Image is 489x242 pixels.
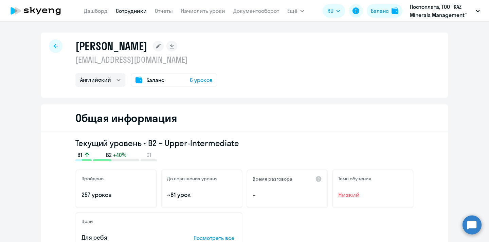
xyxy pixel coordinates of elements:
[392,7,398,14] img: balance
[81,176,104,182] h5: Пройдено
[194,234,236,242] p: Посмотреть все
[81,190,151,199] p: 257 уроков
[287,7,297,15] span: Ещё
[323,4,345,18] button: RU
[367,4,402,18] button: Балансbalance
[77,151,82,159] span: B1
[81,233,173,242] p: Для себя
[287,4,304,18] button: Ещё
[84,7,108,14] a: Дашборд
[113,151,126,159] span: +40%
[81,218,93,224] h5: Цели
[371,7,389,15] div: Баланс
[75,54,217,65] p: [EMAIL_ADDRESS][DOMAIN_NAME]
[190,76,213,84] span: 6 уроков
[146,151,151,159] span: C1
[410,3,473,19] p: Постоплата, ТОО "KAZ Minerals Management"
[75,111,177,125] h2: Общая информация
[253,190,322,199] p: –
[406,3,483,19] button: Постоплата, ТОО "KAZ Minerals Management"
[155,7,173,14] a: Отчеты
[75,39,147,53] h1: [PERSON_NAME]
[116,7,147,14] a: Сотрудники
[167,190,236,199] p: ~81 урок
[327,7,333,15] span: RU
[338,190,407,199] span: Низкий
[253,176,292,182] h5: Время разговора
[181,7,225,14] a: Начислить уроки
[146,76,164,84] span: Баланс
[106,151,112,159] span: B2
[167,176,218,182] h5: До повышения уровня
[233,7,279,14] a: Документооборот
[338,176,371,182] h5: Темп обучения
[75,138,414,148] h3: Текущий уровень • B2 – Upper-Intermediate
